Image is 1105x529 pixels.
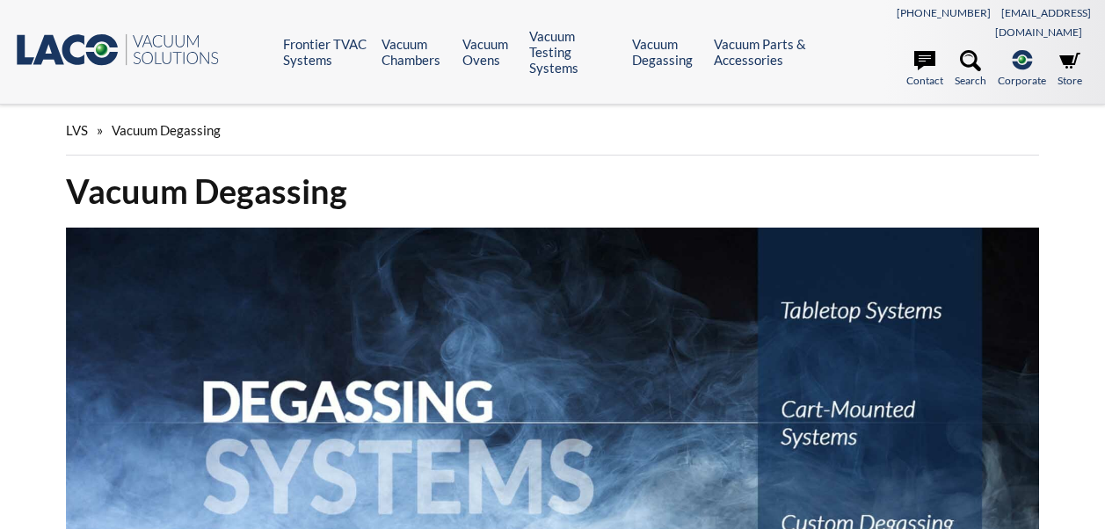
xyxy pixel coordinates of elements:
a: Vacuum Parts & Accessories [714,36,818,68]
a: Vacuum Ovens [462,36,517,68]
a: [EMAIL_ADDRESS][DOMAIN_NAME] [995,6,1091,39]
a: Frontier TVAC Systems [283,36,368,68]
span: Corporate [998,72,1046,89]
a: Vacuum Testing Systems [529,28,619,76]
h1: Vacuum Degassing [66,170,1039,213]
a: Contact [906,50,943,89]
div: » [66,105,1039,156]
a: Search [955,50,986,89]
a: Store [1058,50,1082,89]
span: LVS [66,122,88,138]
a: Vacuum Degassing [632,36,701,68]
a: [PHONE_NUMBER] [897,6,991,19]
a: Vacuum Chambers [382,36,449,68]
span: Vacuum Degassing [112,122,221,138]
